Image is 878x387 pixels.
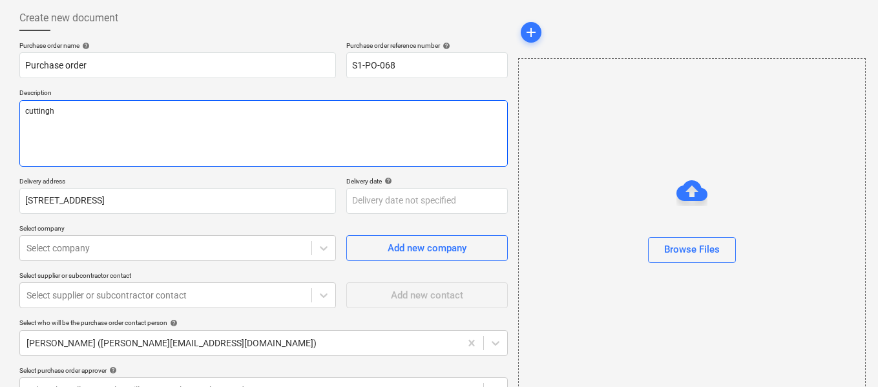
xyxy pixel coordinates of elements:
span: help [79,42,90,50]
input: Delivery address [19,188,336,214]
span: help [382,177,392,185]
div: Browse Files [664,241,720,258]
div: Purchase order name [19,41,336,50]
span: add [523,25,539,40]
span: help [440,42,450,50]
button: Browse Files [648,237,736,263]
iframe: Chat Widget [813,325,878,387]
span: help [107,366,117,374]
div: Add new company [388,240,466,256]
div: Delivery date [346,177,508,185]
input: Document name [19,52,336,78]
textarea: cuttingh [19,100,508,167]
p: Description [19,89,508,99]
div: Select who will be the purchase order contact person [19,319,508,327]
span: help [167,319,178,327]
div: Purchase order reference number [346,41,508,50]
span: Create new document [19,10,118,26]
div: Select purchase order approver [19,366,508,375]
p: Delivery address [19,177,336,188]
button: Add new company [346,235,508,261]
p: Select supplier or subcontractor contact [19,271,336,282]
input: Delivery date not specified [346,188,508,214]
input: Order number [346,52,508,78]
p: Select company [19,224,336,235]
